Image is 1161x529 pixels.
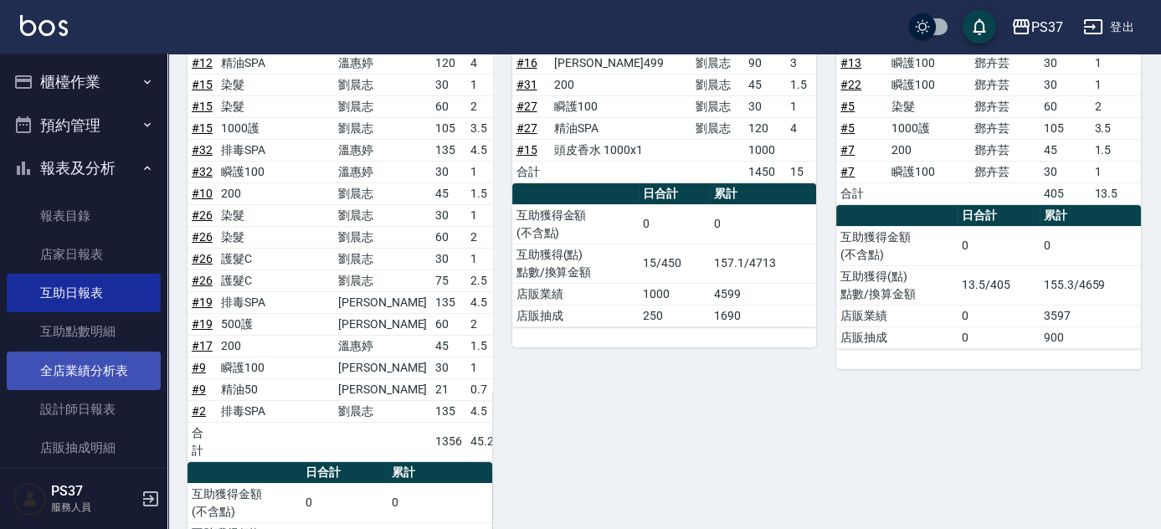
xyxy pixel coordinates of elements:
td: 劉晨志 [334,226,431,248]
td: 溫惠婷 [334,335,431,357]
td: 瞬護100 [887,74,970,95]
td: 1.5 [786,74,816,95]
h5: PS37 [51,483,136,500]
button: PS37 [1004,10,1070,44]
td: 1 [1090,161,1141,182]
td: 30 [1040,52,1091,74]
td: [PERSON_NAME] [334,378,431,400]
td: 15/450 [639,244,710,283]
td: 1356 [431,422,466,461]
td: 30 [1040,74,1091,95]
a: #9 [192,383,206,396]
td: 1 [786,95,816,117]
a: #7 [840,165,855,178]
td: 染髮 [217,74,334,95]
td: 排毒SPA [217,291,334,313]
td: 3.5 [1090,117,1141,139]
a: #26 [192,252,213,265]
th: 日合計 [958,205,1040,227]
td: 45 [1040,139,1091,161]
td: 135 [431,291,466,313]
td: 1.5 [466,182,498,204]
td: 4 [786,117,816,139]
td: 30 [431,74,466,95]
a: 店家日報表 [7,235,161,274]
td: 405 [1040,182,1091,204]
td: 30 [431,161,466,182]
td: 0 [710,204,816,244]
a: #2 [192,404,206,418]
td: 鄧卉芸 [970,74,1040,95]
td: 3597 [1040,305,1141,326]
a: 店販抽成明細 [7,429,161,467]
td: 溫惠婷 [334,161,431,182]
td: 鄧卉芸 [970,161,1040,182]
td: 0 [301,483,388,522]
td: 4 [466,52,498,74]
a: #27 [516,121,537,135]
td: 4599 [710,283,816,305]
td: 13.5 [1090,182,1141,204]
a: #26 [192,230,213,244]
td: 鄧卉芸 [970,117,1040,139]
button: 預約管理 [7,104,161,147]
td: 劉晨志 [691,74,744,95]
td: 4.5 [466,400,498,422]
td: 4.5 [466,291,498,313]
td: 2.5 [466,270,498,291]
td: 0 [958,226,1040,265]
td: 劉晨志 [334,400,431,422]
a: #16 [516,56,537,69]
td: 2 [466,226,498,248]
a: 互助點數明細 [7,312,161,351]
img: Person [13,482,47,516]
td: 1 [466,74,498,95]
td: 105 [1040,117,1091,139]
td: 劉晨志 [334,270,431,291]
td: 135 [431,400,466,422]
td: 店販抽成 [512,305,640,326]
a: #5 [840,100,855,113]
th: 日合計 [301,462,388,484]
td: 精油SPA [550,117,691,139]
td: 60 [1040,95,1091,117]
td: 105 [431,117,466,139]
td: 鄧卉芸 [970,95,1040,117]
td: 1.5 [1090,139,1141,161]
td: 劉晨志 [691,52,744,74]
td: 瞬護100 [217,161,334,182]
td: 護髮C [217,248,334,270]
td: 200 [887,139,970,161]
td: 90 [744,52,786,74]
td: 30 [431,357,466,378]
td: 15 [786,161,816,182]
a: #15 [192,100,213,113]
td: 劉晨志 [334,95,431,117]
a: #22 [840,78,861,91]
td: 排毒SPA [217,139,334,161]
td: 157.1/4713 [710,244,816,283]
td: 200 [217,182,334,204]
a: #13 [840,56,861,69]
td: 劉晨志 [691,95,744,117]
td: 60 [431,226,466,248]
td: 溫惠婷 [334,139,431,161]
a: #17 [192,339,213,352]
td: 60 [431,313,466,335]
a: #19 [192,295,213,309]
a: 設計師日報表 [7,390,161,429]
td: 頭皮香水 1000x1 [550,139,691,161]
a: #32 [192,143,213,157]
td: 21 [431,378,466,400]
td: [PERSON_NAME] [334,313,431,335]
td: 排毒SPA [217,400,334,422]
th: 日合計 [639,183,710,205]
p: 服務人員 [51,500,136,515]
td: 0 [639,204,710,244]
button: 櫃檯作業 [7,60,161,104]
td: 1690 [710,305,816,326]
td: 200 [217,335,334,357]
td: 500護 [217,313,334,335]
button: 報表及分析 [7,146,161,190]
a: #5 [840,121,855,135]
